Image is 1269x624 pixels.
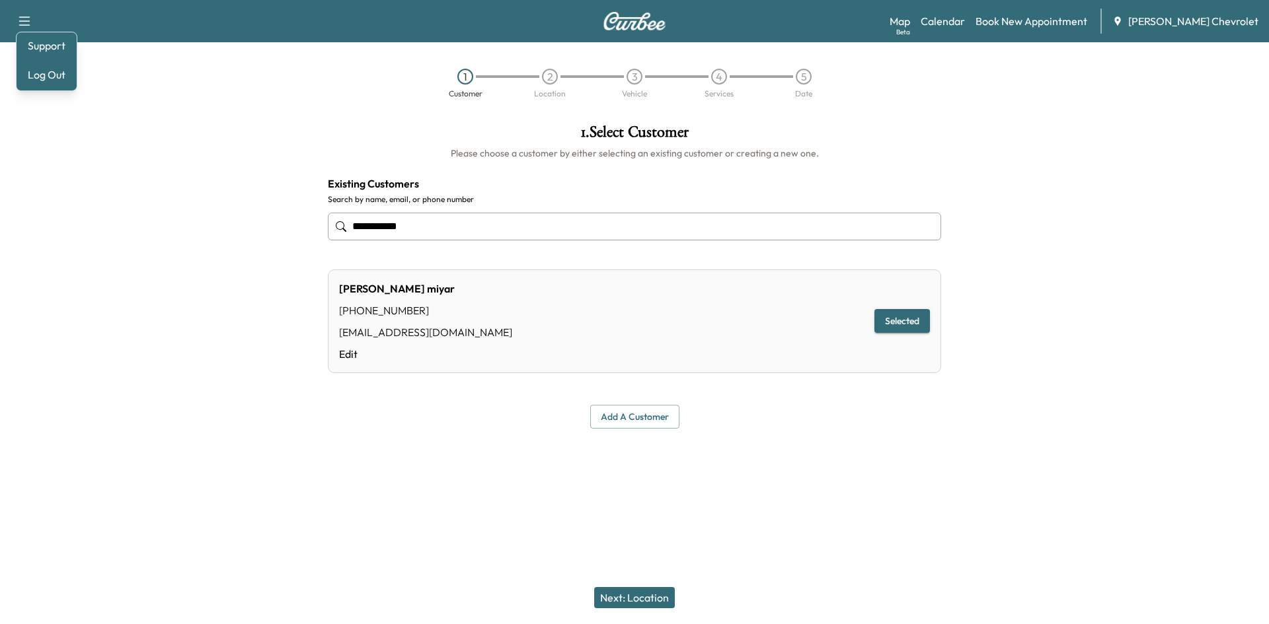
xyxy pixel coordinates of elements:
[896,27,910,37] div: Beta
[627,69,642,85] div: 3
[590,405,679,429] button: Add a customer
[976,13,1087,29] a: Book New Appointment
[339,302,512,318] div: [PHONE_NUMBER]
[921,13,965,29] a: Calendar
[622,90,647,98] div: Vehicle
[339,346,512,362] a: Edit
[796,69,812,85] div: 5
[874,309,930,333] button: Selected
[339,281,512,296] div: [PERSON_NAME] miyar
[449,90,482,98] div: Customer
[339,324,512,340] div: [EMAIL_ADDRESS][DOMAIN_NAME]
[328,147,941,160] h6: Please choose a customer by either selecting an existing customer or creating a new one.
[705,90,734,98] div: Services
[795,90,812,98] div: Date
[328,176,941,191] h4: Existing Customers
[711,69,727,85] div: 4
[603,12,666,30] img: Curbee Logo
[594,587,675,608] button: Next: Location
[22,64,71,85] button: Log Out
[457,69,473,85] div: 1
[890,13,910,29] a: MapBeta
[328,124,941,147] h1: 1 . Select Customer
[542,69,558,85] div: 2
[534,90,566,98] div: Location
[1128,13,1258,29] span: [PERSON_NAME] Chevrolet
[328,194,941,205] label: Search by name, email, or phone number
[22,38,71,53] a: Support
